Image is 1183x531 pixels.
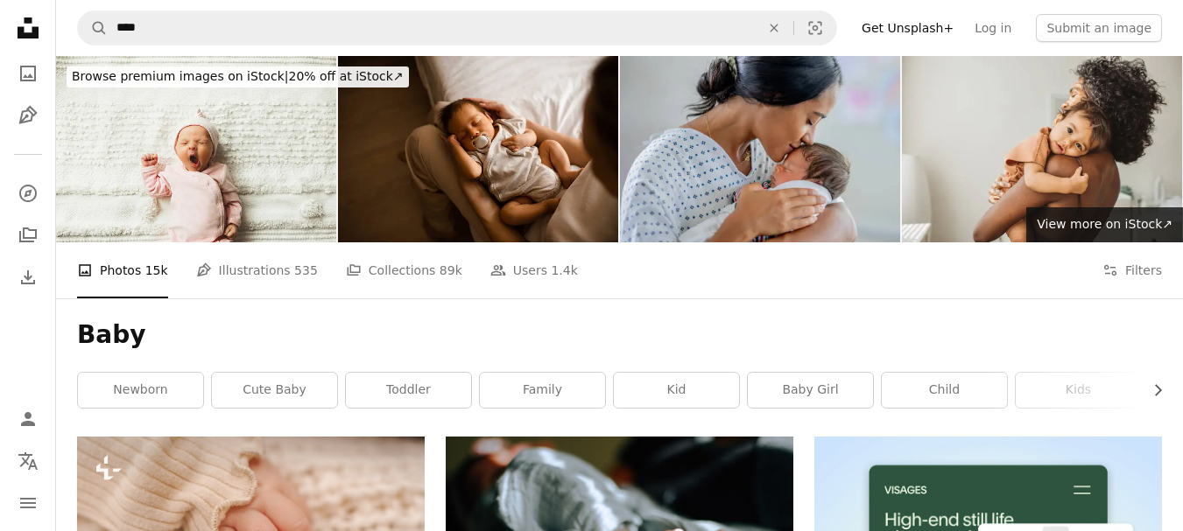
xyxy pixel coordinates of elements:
a: Explore [11,176,46,211]
a: Get Unsplash+ [851,14,964,42]
img: Baby Girl [56,56,336,242]
a: cute baby [212,373,337,408]
span: Browse premium images on iStock | [72,69,288,83]
a: Illustrations [11,98,46,133]
a: Browse premium images on iStock|20% off at iStock↗ [56,56,419,98]
a: Collections [11,218,46,253]
button: Search Unsplash [78,11,108,45]
a: baby girl [748,373,873,408]
button: Filters [1102,242,1162,298]
h1: Baby [77,319,1162,351]
a: kid [614,373,739,408]
span: 1.4k [551,261,577,280]
button: Visual search [794,11,836,45]
div: 20% off at iStock ↗ [67,66,409,87]
form: Find visuals sitewide [77,10,837,45]
button: Clear [755,11,793,45]
img: Baby lying on mother hands [338,56,618,242]
a: Download History [11,260,46,295]
a: Illustrations 535 [196,242,318,298]
a: Home — Unsplash [11,10,46,49]
a: family [480,373,605,408]
button: Language [11,444,46,479]
a: kids [1016,373,1141,408]
a: Collections 89k [346,242,462,298]
span: 535 [294,261,318,280]
a: newborn [78,373,203,408]
span: View more on iStock ↗ [1037,217,1172,231]
a: Users 1.4k [490,242,578,298]
a: Log in [964,14,1022,42]
a: Photos [11,56,46,91]
button: scroll list to the right [1142,373,1162,408]
img: Bonding with Baby [620,56,900,242]
span: 89k [440,261,462,280]
button: Submit an image [1036,14,1162,42]
a: View more on iStock↗ [1026,207,1183,242]
img: Morning routine with baby [902,56,1182,242]
a: toddler [346,373,471,408]
a: Log in / Sign up [11,402,46,437]
button: Menu [11,486,46,521]
a: child [882,373,1007,408]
